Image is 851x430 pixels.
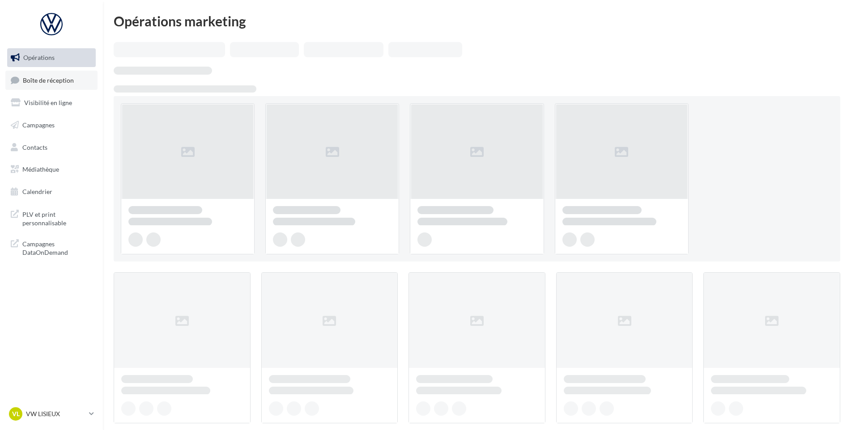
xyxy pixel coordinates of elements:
[12,409,20,418] span: VL
[23,76,74,84] span: Boîte de réception
[24,99,72,106] span: Visibilité en ligne
[5,48,98,67] a: Opérations
[22,165,59,173] span: Médiathèque
[114,14,840,28] div: Opérations marketing
[22,143,47,151] span: Contacts
[5,71,98,90] a: Boîte de réception
[5,93,98,112] a: Visibilité en ligne
[22,208,92,228] span: PLV et print personnalisable
[22,121,55,129] span: Campagnes
[23,54,55,61] span: Opérations
[7,405,96,422] a: VL VW LISIEUX
[5,182,98,201] a: Calendrier
[22,188,52,195] span: Calendrier
[5,138,98,157] a: Contacts
[5,205,98,231] a: PLV et print personnalisable
[26,409,85,418] p: VW LISIEUX
[22,238,92,257] span: Campagnes DataOnDemand
[5,234,98,261] a: Campagnes DataOnDemand
[5,160,98,179] a: Médiathèque
[5,116,98,135] a: Campagnes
